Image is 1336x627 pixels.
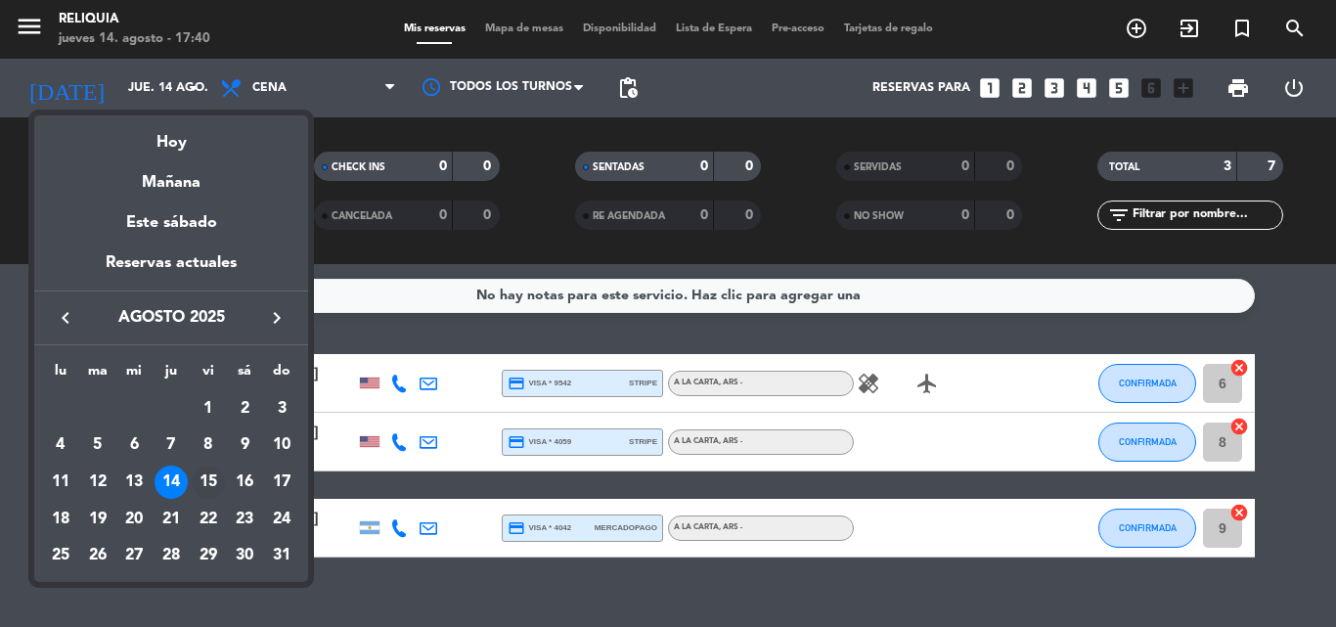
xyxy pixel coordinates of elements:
th: lunes [42,360,79,390]
span: agosto 2025 [83,305,259,331]
div: 5 [81,428,114,462]
div: Reservas actuales [34,250,308,291]
td: 24 de agosto de 2025 [263,501,300,538]
th: jueves [153,360,190,390]
div: 27 [117,540,151,573]
div: 3 [265,392,298,425]
td: 21 de agosto de 2025 [153,501,190,538]
div: 16 [228,466,261,499]
th: miércoles [115,360,153,390]
button: keyboard_arrow_right [259,305,294,331]
div: Mañana [34,156,308,196]
th: domingo [263,360,300,390]
div: 20 [117,503,151,536]
th: martes [79,360,116,390]
td: 19 de agosto de 2025 [79,501,116,538]
div: 31 [265,540,298,573]
div: 1 [192,392,225,425]
div: 12 [81,466,114,499]
td: 5 de agosto de 2025 [79,427,116,465]
td: 30 de agosto de 2025 [227,538,264,575]
td: 20 de agosto de 2025 [115,501,153,538]
td: 25 de agosto de 2025 [42,538,79,575]
td: 11 de agosto de 2025 [42,464,79,501]
td: 10 de agosto de 2025 [263,427,300,465]
th: sábado [227,360,264,390]
div: 24 [265,503,298,536]
td: 26 de agosto de 2025 [79,538,116,575]
td: 3 de agosto de 2025 [263,390,300,427]
td: 14 de agosto de 2025 [153,464,190,501]
div: 19 [81,503,114,536]
div: 4 [44,428,77,462]
td: 2 de agosto de 2025 [227,390,264,427]
div: 15 [192,466,225,499]
div: Hoy [34,115,308,156]
td: 28 de agosto de 2025 [153,538,190,575]
td: 23 de agosto de 2025 [227,501,264,538]
td: 31 de agosto de 2025 [263,538,300,575]
div: 18 [44,503,77,536]
div: 26 [81,540,114,573]
td: 29 de agosto de 2025 [190,538,227,575]
td: 18 de agosto de 2025 [42,501,79,538]
div: 11 [44,466,77,499]
th: viernes [190,360,227,390]
div: 9 [228,428,261,462]
div: 2 [228,392,261,425]
div: 8 [192,428,225,462]
div: 23 [228,503,261,536]
td: 9 de agosto de 2025 [227,427,264,465]
div: 7 [155,428,188,462]
td: 6 de agosto de 2025 [115,427,153,465]
div: 10 [265,428,298,462]
td: 7 de agosto de 2025 [153,427,190,465]
td: 27 de agosto de 2025 [115,538,153,575]
button: keyboard_arrow_left [48,305,83,331]
td: 17 de agosto de 2025 [263,464,300,501]
div: 17 [265,466,298,499]
div: 25 [44,540,77,573]
td: 1 de agosto de 2025 [190,390,227,427]
td: 22 de agosto de 2025 [190,501,227,538]
div: 14 [155,466,188,499]
i: keyboard_arrow_right [265,306,289,330]
td: 8 de agosto de 2025 [190,427,227,465]
td: 15 de agosto de 2025 [190,464,227,501]
div: 30 [228,540,261,573]
div: 13 [117,466,151,499]
div: 29 [192,540,225,573]
td: 16 de agosto de 2025 [227,464,264,501]
div: 6 [117,428,151,462]
i: keyboard_arrow_left [54,306,77,330]
td: 13 de agosto de 2025 [115,464,153,501]
div: 22 [192,503,225,536]
div: 28 [155,540,188,573]
div: 21 [155,503,188,536]
div: Este sábado [34,196,308,250]
td: 12 de agosto de 2025 [79,464,116,501]
td: AGO. [42,390,190,427]
td: 4 de agosto de 2025 [42,427,79,465]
